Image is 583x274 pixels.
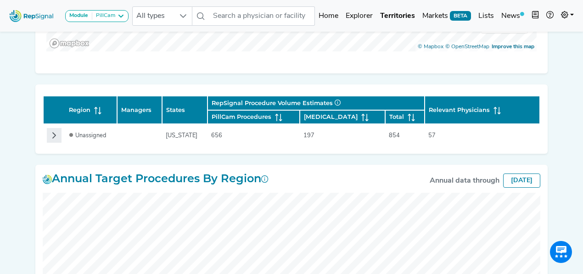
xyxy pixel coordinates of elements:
[419,7,475,25] a: MarketsBETA
[376,7,419,25] a: Territories
[212,99,420,107] div: RepSignal Procedure Volume Estimates
[389,112,404,121] span: Total
[385,124,425,146] td: 854
[133,7,174,25] span: All types
[162,124,207,146] td: [US_STATE]
[65,10,129,22] button: ModulePillCam
[503,173,540,188] div: [DATE]
[75,133,106,139] span: Unassigned
[445,44,489,50] a: OpenStreetMap
[207,124,300,146] td: 656
[300,124,385,146] td: 197
[43,172,269,185] h2: Annual Target Procedures By Region
[430,175,499,186] div: Annual data through
[528,7,543,25] button: Intel Book
[49,38,90,49] a: Mapbox logo
[166,106,185,114] span: States
[209,6,315,26] input: Search a physician or facility
[92,12,115,20] div: PillCam
[492,44,534,50] a: Map feedback
[47,128,62,143] button: Row Collapsed
[425,124,518,146] td: 57
[450,11,471,20] span: BETA
[498,7,528,25] a: News
[475,7,498,25] a: Lists
[69,13,88,18] strong: Module
[429,106,490,114] span: Relevant Physicians
[315,7,342,25] a: Home
[121,106,151,114] span: Managers
[212,112,271,121] span: PillCam Procedures
[342,7,376,25] a: Explorer
[304,112,358,121] span: [MEDICAL_DATA]
[69,106,90,114] span: Region
[418,44,443,50] a: Mapbox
